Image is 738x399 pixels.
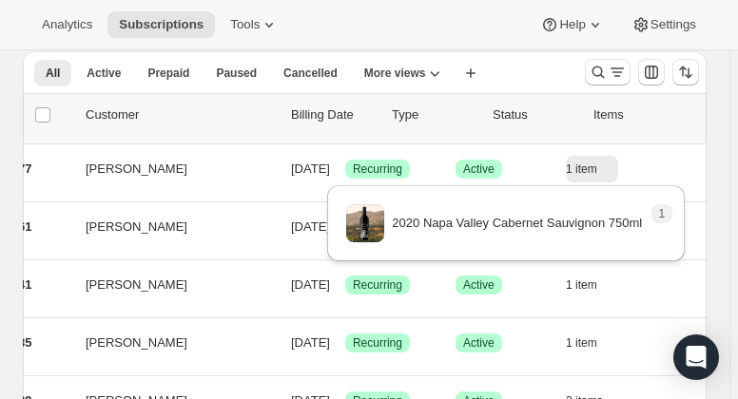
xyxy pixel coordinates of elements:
[566,161,597,177] span: 1 item
[353,161,402,177] span: Recurring
[620,11,708,38] button: Settings
[291,161,330,176] span: [DATE]
[566,335,597,351] span: 1 item
[566,330,618,356] button: 1 item
[291,219,330,234] span: [DATE]
[672,59,699,85] button: Sort the results
[74,270,264,300] button: [PERSON_NAME]
[673,334,719,380] div: Open Intercom Messenger
[353,277,402,293] span: Recurring
[346,204,384,242] img: variant image
[291,277,330,292] span: [DATE]
[74,328,264,358] button: [PERSON_NAME]
[86,333,187,352] span: [PERSON_NAME]
[30,11,104,38] button: Analytics
[86,160,187,179] span: [PERSON_NAME]
[42,17,92,32] span: Analytics
[566,272,618,298] button: 1 item
[659,206,666,221] span: 1
[559,17,585,32] span: Help
[651,17,696,32] span: Settings
[585,59,631,85] button: Search and filter results
[353,60,453,86] button: More views
[86,275,187,294] span: [PERSON_NAME]
[353,335,402,351] span: Recurring
[392,105,477,124] div: Type
[566,156,618,182] button: 1 item
[74,212,264,242] button: [PERSON_NAME]
[283,66,338,81] span: Cancelled
[291,335,330,350] span: [DATE]
[638,59,665,85] button: Customize table column order and visibility
[74,154,264,184] button: [PERSON_NAME]
[529,11,615,38] button: Help
[392,214,642,233] p: 2020 Napa Valley Cabernet Sauvignon 750ml
[87,66,121,81] span: Active
[86,218,187,237] span: [PERSON_NAME]
[593,105,679,124] div: Items
[456,60,486,86] button: Create new view
[230,17,260,32] span: Tools
[147,66,189,81] span: Prepaid
[463,161,495,177] span: Active
[463,335,495,351] span: Active
[291,105,377,124] p: Billing Date
[216,66,257,81] span: Paused
[86,105,276,124] p: Customer
[493,105,578,124] p: Status
[107,11,215,38] button: Subscriptions
[119,17,204,32] span: Subscriptions
[364,66,426,81] span: More views
[219,11,290,38] button: Tools
[463,277,495,293] span: Active
[46,66,60,81] span: All
[566,277,597,293] span: 1 item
